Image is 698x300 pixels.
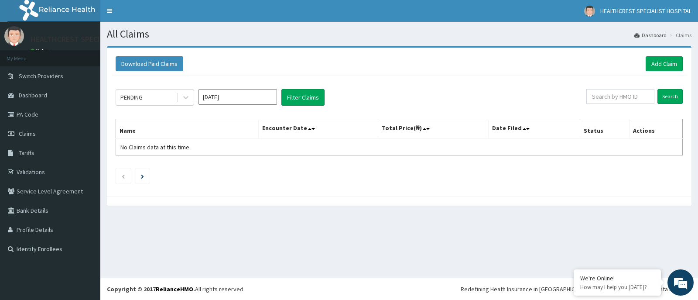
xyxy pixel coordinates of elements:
[31,48,51,54] a: Online
[116,119,259,139] th: Name
[4,26,24,46] img: User Image
[634,31,667,39] a: Dashboard
[141,172,144,180] a: Next page
[657,89,683,104] input: Search
[600,7,691,15] span: HEALTHCREST SPECIALIST HOSPITAL
[107,285,195,293] strong: Copyright © 2017 .
[100,278,698,300] footer: All rights reserved.
[121,172,125,180] a: Previous page
[586,89,655,104] input: Search by HMO ID
[580,274,654,282] div: We're Online!
[461,285,691,293] div: Redefining Heath Insurance in [GEOGRAPHIC_DATA] using Telemedicine and Data Science!
[19,72,63,80] span: Switch Providers
[378,119,488,139] th: Total Price(₦)
[31,35,155,43] p: HEALTHCREST SPECIALIST HOSPITAL
[580,119,629,139] th: Status
[489,119,580,139] th: Date Filed
[667,31,691,39] li: Claims
[120,143,191,151] span: No Claims data at this time.
[580,283,654,291] p: How may I help you today?
[120,93,143,102] div: PENDING
[198,89,277,105] input: Select Month and Year
[281,89,325,106] button: Filter Claims
[259,119,378,139] th: Encounter Date
[629,119,682,139] th: Actions
[646,56,683,71] a: Add Claim
[19,91,47,99] span: Dashboard
[107,28,691,40] h1: All Claims
[584,6,595,17] img: User Image
[116,56,183,71] button: Download Paid Claims
[19,130,36,138] span: Claims
[156,285,193,293] a: RelianceHMO
[19,149,34,157] span: Tariffs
